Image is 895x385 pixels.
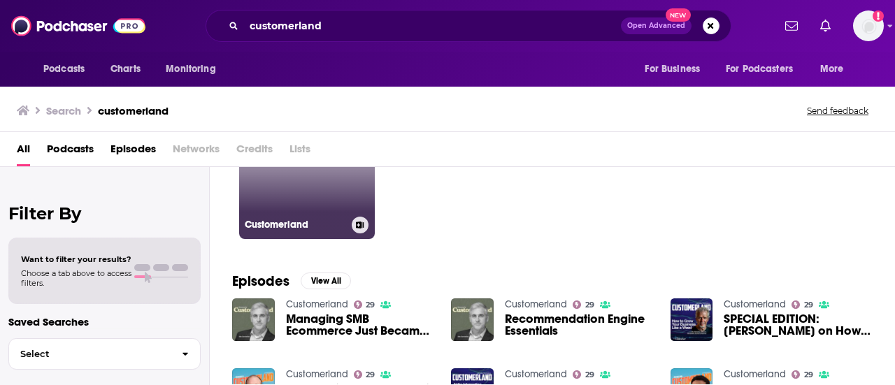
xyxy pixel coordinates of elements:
[815,14,836,38] a: Show notifications dropdown
[366,372,375,378] span: 29
[101,56,149,82] a: Charts
[11,13,145,39] img: Podchaser - Follow, Share and Rate Podcasts
[853,10,884,41] img: User Profile
[354,370,375,379] a: 29
[46,104,81,117] h3: Search
[34,56,103,82] button: open menu
[780,14,803,38] a: Show notifications dropdown
[156,56,234,82] button: open menu
[98,104,169,117] h3: customerland
[627,22,685,29] span: Open Advanced
[21,268,131,288] span: Choose a tab above to access filters.
[724,313,873,337] a: SPECIAL EDITION: Stu Heinecke on How to Grow Your Business Like a Weed
[853,10,884,41] button: Show profile menu
[671,298,713,341] img: SPECIAL EDITION: Stu Heinecke on How to Grow Your Business Like a Weed
[8,338,201,370] button: Select
[724,368,786,380] a: Customerland
[21,254,131,264] span: Want to filter your results?
[505,368,567,380] a: Customerland
[451,298,494,341] img: Recommendation Engine Essentials
[166,59,215,79] span: Monitoring
[803,105,873,117] button: Send feedback
[47,138,94,166] a: Podcasts
[245,219,346,231] h3: Customerland
[585,372,594,378] span: 29
[110,138,156,166] a: Episodes
[873,10,884,22] svg: Add a profile image
[301,273,351,289] button: View All
[505,313,654,337] a: Recommendation Engine Essentials
[792,300,813,309] a: 29
[286,313,435,337] a: Managing SMB Ecommerce Just Became ... Manageable
[585,302,594,308] span: 29
[239,103,375,239] a: 29Customerland
[8,203,201,224] h2: Filter By
[17,138,30,166] a: All
[286,298,348,310] a: Customerland
[635,56,717,82] button: open menu
[726,59,793,79] span: For Podcasters
[573,300,594,309] a: 29
[232,273,289,290] h2: Episodes
[43,59,85,79] span: Podcasts
[173,138,220,166] span: Networks
[505,298,567,310] a: Customerland
[244,15,621,37] input: Search podcasts, credits, & more...
[717,56,813,82] button: open menu
[724,313,873,337] span: SPECIAL EDITION: [PERSON_NAME] on How to Grow Your Business Like a Weed
[792,370,813,379] a: 29
[810,56,861,82] button: open menu
[206,10,731,42] div: Search podcasts, credits, & more...
[8,315,201,328] p: Saved Searches
[110,59,141,79] span: Charts
[289,138,310,166] span: Lists
[236,138,273,166] span: Credits
[621,17,692,34] button: Open AdvancedNew
[232,273,351,290] a: EpisodesView All
[9,349,171,358] span: Select
[573,370,594,379] a: 29
[666,8,691,22] span: New
[804,302,813,308] span: 29
[645,59,700,79] span: For Business
[286,368,348,380] a: Customerland
[853,10,884,41] span: Logged in as HavasFormulab2b
[804,372,813,378] span: 29
[820,59,844,79] span: More
[232,298,275,341] img: Managing SMB Ecommerce Just Became ... Manageable
[366,302,375,308] span: 29
[354,300,375,309] a: 29
[724,298,786,310] a: Customerland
